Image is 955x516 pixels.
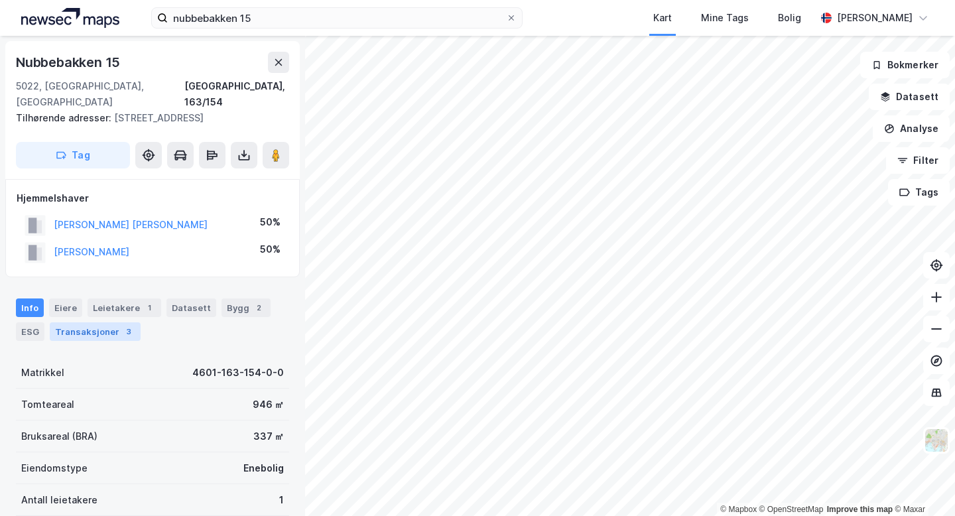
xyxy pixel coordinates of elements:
div: Matrikkel [21,365,64,381]
div: Datasett [166,298,216,317]
button: Filter [886,147,950,174]
img: logo.a4113a55bc3d86da70a041830d287a7e.svg [21,8,119,28]
div: 5022, [GEOGRAPHIC_DATA], [GEOGRAPHIC_DATA] [16,78,184,110]
div: 3 [122,325,135,338]
div: 337 ㎡ [253,428,284,444]
div: Leietakere [88,298,161,317]
div: 2 [252,301,265,314]
div: Kontrollprogram for chat [889,452,955,516]
div: Nubbebakken 15 [16,52,123,73]
button: Tags [888,179,950,206]
div: Bygg [222,298,271,317]
div: 50% [260,214,281,230]
div: [PERSON_NAME] [837,10,913,26]
div: Eiere [49,298,82,317]
div: 1 [279,492,284,508]
span: Tilhørende adresser: [16,112,114,123]
div: Antall leietakere [21,492,97,508]
div: Eiendomstype [21,460,88,476]
div: Info [16,298,44,317]
div: 946 ㎡ [253,397,284,413]
div: Transaksjoner [50,322,141,341]
div: 1 [143,301,156,314]
div: Bruksareal (BRA) [21,428,97,444]
button: Bokmerker [860,52,950,78]
div: Bolig [778,10,801,26]
div: 4601-163-154-0-0 [192,365,284,381]
div: Hjemmelshaver [17,190,288,206]
div: Mine Tags [701,10,749,26]
a: Improve this map [827,505,893,514]
div: Tomteareal [21,397,74,413]
div: [GEOGRAPHIC_DATA], 163/154 [184,78,289,110]
button: Datasett [869,84,950,110]
div: 50% [260,241,281,257]
a: Mapbox [720,505,757,514]
div: Kart [653,10,672,26]
iframe: Chat Widget [889,452,955,516]
button: Tag [16,142,130,168]
input: Søk på adresse, matrikkel, gårdeiere, leietakere eller personer [168,8,506,28]
div: [STREET_ADDRESS] [16,110,279,126]
img: Z [924,428,949,453]
div: Enebolig [243,460,284,476]
div: ESG [16,322,44,341]
button: Analyse [873,115,950,142]
a: OpenStreetMap [759,505,824,514]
